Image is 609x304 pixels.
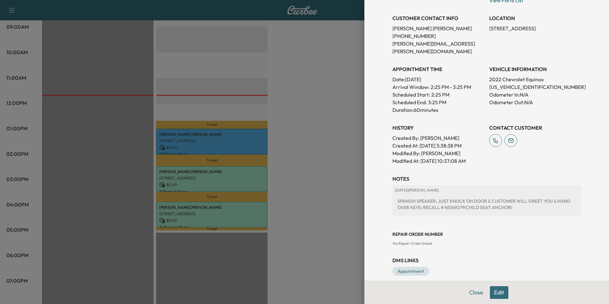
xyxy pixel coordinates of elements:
[392,32,484,40] p: [PHONE_NUMBER]
[428,98,446,106] p: 3:25 PM
[489,65,581,73] h3: VEHICLE INFORMATION
[489,76,581,83] p: 2022 Chevrolet Equinox
[392,157,484,165] p: Modified At : [DATE] 10:37:08 AM
[431,83,471,91] span: 2:25 PM - 3:25 PM
[392,14,484,22] h3: CUSTOMER CONTACT INFO
[489,83,581,91] p: [US_VEHICLE_IDENTIFICATION_NUMBER]
[395,195,578,213] div: SPANISH SPEAKER; JUST KNOCK ON DOOR & CUSTOMER WILL GREET YOU & HAND OVER KEYS; RECALL # NS169279...
[392,134,484,142] p: Created By : [PERSON_NAME]
[392,149,484,157] p: Modified By : [PERSON_NAME]
[392,241,432,246] span: No Repair Order linked
[392,231,581,237] h3: Repair Order number
[392,83,484,91] p: Arrival Window:
[392,91,430,98] p: Scheduled Start:
[392,40,484,55] p: [PERSON_NAME][EMAIL_ADDRESS][PERSON_NAME][DOMAIN_NAME]
[489,25,581,32] p: [STREET_ADDRESS]
[392,124,484,132] h3: History
[490,286,508,299] button: Edit
[392,25,484,32] p: [PERSON_NAME] [PERSON_NAME]
[392,98,427,106] p: Scheduled End:
[392,76,484,83] p: Date: [DATE]
[392,106,484,114] p: Duration: 60 minutes
[395,188,578,193] p: [DATE] | [PERSON_NAME]
[489,124,581,132] h3: CONTACT CUSTOMER
[392,142,484,149] p: Created At : [DATE] 3:38:38 PM
[465,286,487,299] button: Close
[489,98,581,106] p: Odometer Out: N/A
[431,91,449,98] p: 2:25 PM
[392,267,429,276] a: Appointment
[489,91,581,98] p: Odometer In: N/A
[392,65,484,73] h3: APPOINTMENT TIME
[489,14,581,22] h3: LOCATION
[392,257,581,264] h3: DMS Links
[392,175,581,183] h3: NOTES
